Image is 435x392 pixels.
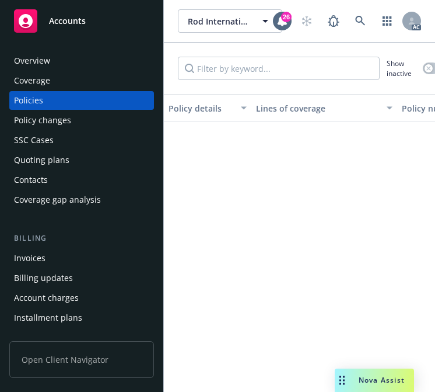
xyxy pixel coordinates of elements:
[256,102,380,115] div: Lines of coverage
[14,289,79,307] div: Account charges
[9,151,154,169] a: Quoting plans
[9,91,154,110] a: Policies
[14,131,54,150] div: SSC Cases
[14,91,43,110] div: Policies
[9,131,154,150] a: SSC Cases
[169,102,234,115] div: Policy details
[251,94,397,122] button: Lines of coverage
[359,375,405,385] span: Nova Assist
[9,71,154,90] a: Coverage
[14,171,48,189] div: Contacts
[9,269,154,287] a: Billing updates
[14,249,45,268] div: Invoices
[9,233,154,244] div: Billing
[14,71,50,90] div: Coverage
[14,151,69,169] div: Quoting plans
[178,57,380,80] input: Filter by keyword...
[164,94,251,122] button: Policy details
[9,341,154,378] span: Open Client Navigator
[9,51,154,70] a: Overview
[387,58,418,78] span: Show inactive
[9,249,154,268] a: Invoices
[49,16,86,26] span: Accounts
[14,111,71,130] div: Policy changes
[9,190,154,209] a: Coverage gap analysis
[9,171,154,189] a: Contacts
[9,5,154,37] a: Accounts
[178,9,282,33] button: Rod International
[14,190,101,209] div: Coverage gap analysis
[14,269,73,287] div: Billing updates
[335,369,414,392] button: Nova Assist
[14,308,82,327] div: Installment plans
[322,9,345,33] a: Report a Bug
[281,12,292,22] div: 26
[9,111,154,130] a: Policy changes
[188,15,251,27] span: Rod International
[9,289,154,307] a: Account charges
[14,51,50,70] div: Overview
[376,9,399,33] a: Switch app
[9,308,154,327] a: Installment plans
[295,9,318,33] a: Start snowing
[349,9,372,33] a: Search
[335,369,349,392] div: Drag to move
